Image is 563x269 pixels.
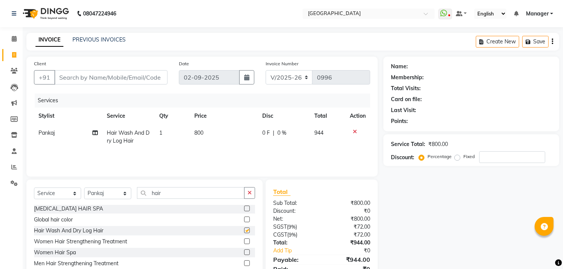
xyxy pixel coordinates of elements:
[137,187,245,199] input: Search or Scan
[262,129,270,137] span: 0 F
[35,33,63,47] a: INVOICE
[34,60,46,67] label: Client
[288,224,295,230] span: 9%
[268,199,322,207] div: Sub Total:
[310,108,345,125] th: Total
[322,215,376,223] div: ₹800.00
[428,140,448,148] div: ₹800.00
[34,249,76,257] div: Women Hair Spa
[194,129,203,136] span: 800
[391,154,414,161] div: Discount:
[277,129,286,137] span: 0 %
[54,70,168,85] input: Search by Name/Mobile/Email/Code
[34,205,103,213] div: [MEDICAL_DATA] HAIR SPA
[322,223,376,231] div: ₹72.00
[72,36,126,43] a: PREVIOUS INVOICES
[331,247,376,255] div: ₹0
[391,85,421,92] div: Total Visits:
[391,140,425,148] div: Service Total:
[391,95,422,103] div: Card on file:
[268,247,331,255] a: Add Tip
[322,231,376,239] div: ₹72.00
[522,36,549,48] button: Save
[314,129,323,136] span: 944
[35,94,376,108] div: Services
[107,129,149,144] span: Hair Wash And Dry Log Hair
[428,153,452,160] label: Percentage
[322,255,376,264] div: ₹944.00
[476,36,519,48] button: Create New
[268,231,322,239] div: ( )
[102,108,155,125] th: Service
[391,63,408,71] div: Name:
[322,239,376,247] div: ₹944.00
[83,3,116,24] b: 08047224946
[322,199,376,207] div: ₹800.00
[289,232,296,238] span: 9%
[34,227,103,235] div: Hair Wash And Dry Log Hair
[391,117,408,125] div: Points:
[160,129,163,136] span: 1
[273,231,287,238] span: CGST
[268,223,322,231] div: ( )
[273,129,274,137] span: |
[258,108,310,125] th: Disc
[268,215,322,223] div: Net:
[34,70,55,85] button: +91
[190,108,258,125] th: Price
[34,108,102,125] th: Stylist
[273,223,287,230] span: SGST
[179,60,189,67] label: Date
[34,260,118,267] div: Men Hair Strengthening Treatment
[268,255,322,264] div: Payable:
[34,238,127,246] div: Women Hair Strengthening Treatment
[38,129,55,136] span: Pankaj
[34,216,73,224] div: Global hair color
[526,10,549,18] span: Manager
[273,188,291,196] span: Total
[268,207,322,215] div: Discount:
[155,108,190,125] th: Qty
[391,106,416,114] div: Last Visit:
[266,60,298,67] label: Invoice Number
[345,108,370,125] th: Action
[19,3,71,24] img: logo
[322,207,376,215] div: ₹0
[463,153,475,160] label: Fixed
[268,239,322,247] div: Total:
[391,74,424,81] div: Membership:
